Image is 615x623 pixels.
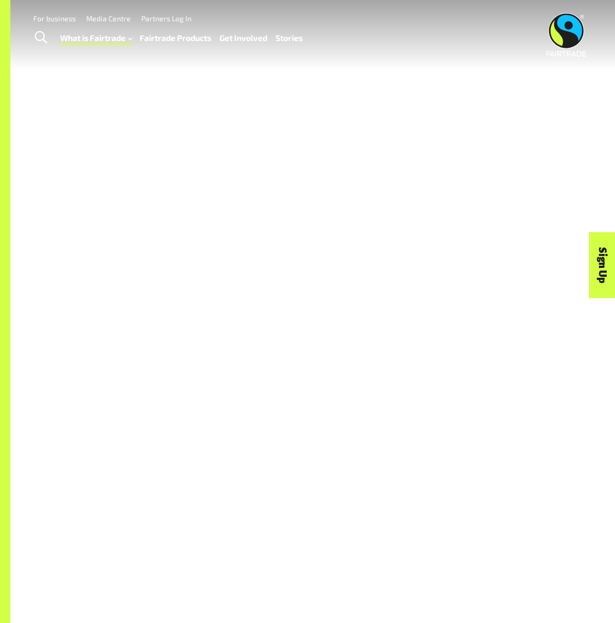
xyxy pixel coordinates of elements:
[546,13,586,57] img: Fairtrade Australia New Zealand logo
[60,31,132,45] a: What is Fairtrade
[28,25,53,51] a: Toggle Search
[220,31,267,45] a: Get Involved
[276,31,303,45] a: Stories
[141,14,192,23] a: Partners Log In
[140,31,211,45] a: Fairtrade Products
[33,14,76,23] a: For business
[86,14,131,23] a: Media Centre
